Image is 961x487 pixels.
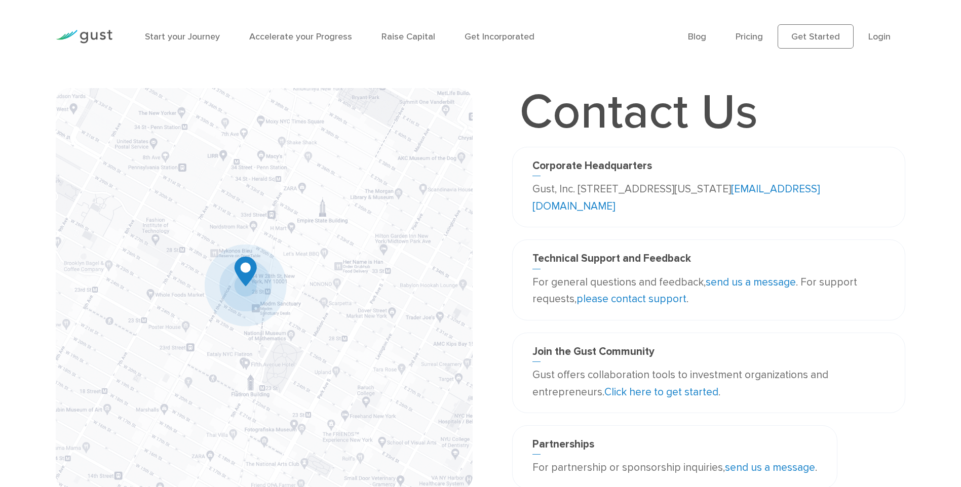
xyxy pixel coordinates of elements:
[725,461,815,474] a: send us a message
[576,293,686,305] a: please contact support
[532,252,885,269] h3: Technical Support and Feedback
[532,459,817,476] p: For partnership or sponsorship inquiries, .
[249,31,352,42] a: Accelerate your Progress
[868,31,891,42] a: Login
[532,367,885,400] p: Gust offers collaboration tools to investment organizations and entrepreneurs. .
[532,183,820,213] a: [EMAIL_ADDRESS][DOMAIN_NAME]
[512,88,765,137] h1: Contact Us
[532,274,885,308] p: For general questions and feedback, . For support requests, .
[465,31,534,42] a: Get Incorporated
[706,276,796,289] a: send us a message
[778,24,854,49] a: Get Started
[604,386,718,398] a: Click here to get started
[532,181,885,215] p: Gust, Inc. [STREET_ADDRESS][US_STATE]
[532,159,885,176] h3: Corporate Headquarters
[532,438,817,455] h3: Partnerships
[381,31,435,42] a: Raise Capital
[532,345,885,362] h3: Join the Gust Community
[736,31,763,42] a: Pricing
[145,31,220,42] a: Start your Journey
[56,30,112,44] img: Gust Logo
[688,31,706,42] a: Blog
